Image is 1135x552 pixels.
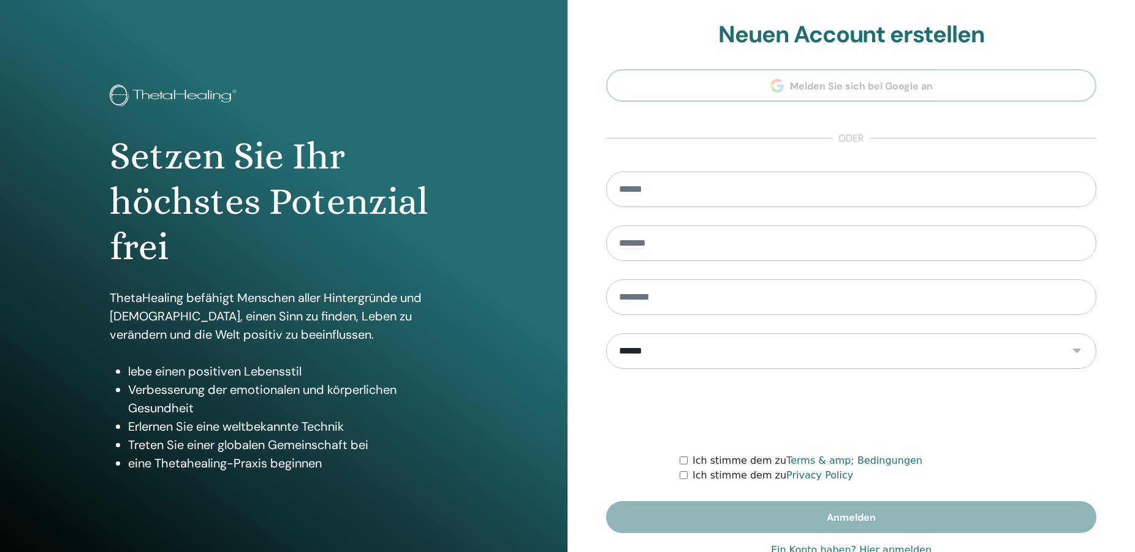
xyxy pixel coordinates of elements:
[128,380,457,417] li: Verbesserung der emotionalen und körperlichen Gesundheit
[110,134,457,270] h1: Setzen Sie Ihr höchstes Potenzial frei
[128,436,457,454] li: Treten Sie einer globalen Gemeinschaft bei
[110,289,457,344] p: ThetaHealing befähigt Menschen aller Hintergründe und [DEMOGRAPHIC_DATA], einen Sinn zu finden, L...
[693,468,853,483] label: Ich stimme dem zu
[832,131,870,146] span: oder
[128,362,457,380] li: lebe einen positiven Lebensstil
[786,469,853,481] a: Privacy Policy
[128,417,457,436] li: Erlernen Sie eine weltbekannte Technik
[128,454,457,472] li: eine Thetahealing-Praxis beginnen
[758,387,944,435] iframe: reCAPTCHA
[693,453,922,468] label: Ich stimme dem zu
[786,455,922,466] a: Terms & amp; Bedingungen
[606,21,1096,49] h2: Neuen Account erstellen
